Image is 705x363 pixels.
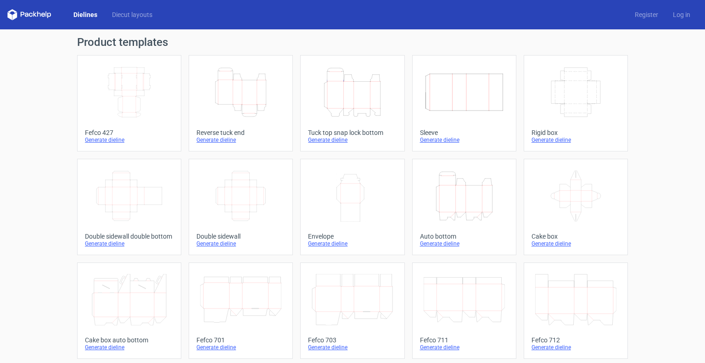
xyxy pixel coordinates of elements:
[420,344,509,351] div: Generate dieline
[85,336,173,344] div: Cake box auto bottom
[420,136,509,144] div: Generate dieline
[666,10,698,19] a: Log in
[196,129,285,136] div: Reverse tuck end
[532,240,620,247] div: Generate dieline
[189,159,293,255] a: Double sidewallGenerate dieline
[77,37,628,48] h1: Product templates
[532,136,620,144] div: Generate dieline
[524,55,628,151] a: Rigid boxGenerate dieline
[532,336,620,344] div: Fefco 712
[308,136,397,144] div: Generate dieline
[300,55,404,151] a: Tuck top snap lock bottomGenerate dieline
[196,136,285,144] div: Generate dieline
[420,336,509,344] div: Fefco 711
[196,336,285,344] div: Fefco 701
[105,10,160,19] a: Diecut layouts
[308,240,397,247] div: Generate dieline
[300,159,404,255] a: EnvelopeGenerate dieline
[77,159,181,255] a: Double sidewall double bottomGenerate dieline
[524,262,628,359] a: Fefco 712Generate dieline
[189,262,293,359] a: Fefco 701Generate dieline
[85,129,173,136] div: Fefco 427
[308,336,397,344] div: Fefco 703
[412,159,516,255] a: Auto bottomGenerate dieline
[300,262,404,359] a: Fefco 703Generate dieline
[308,344,397,351] div: Generate dieline
[532,233,620,240] div: Cake box
[85,240,173,247] div: Generate dieline
[196,344,285,351] div: Generate dieline
[66,10,105,19] a: Dielines
[532,129,620,136] div: Rigid box
[420,240,509,247] div: Generate dieline
[85,344,173,351] div: Generate dieline
[196,240,285,247] div: Generate dieline
[420,129,509,136] div: Sleeve
[77,55,181,151] a: Fefco 427Generate dieline
[627,10,666,19] a: Register
[85,233,173,240] div: Double sidewall double bottom
[308,233,397,240] div: Envelope
[85,136,173,144] div: Generate dieline
[196,233,285,240] div: Double sidewall
[308,129,397,136] div: Tuck top snap lock bottom
[532,344,620,351] div: Generate dieline
[524,159,628,255] a: Cake boxGenerate dieline
[189,55,293,151] a: Reverse tuck endGenerate dieline
[412,262,516,359] a: Fefco 711Generate dieline
[420,233,509,240] div: Auto bottom
[77,262,181,359] a: Cake box auto bottomGenerate dieline
[412,55,516,151] a: SleeveGenerate dieline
